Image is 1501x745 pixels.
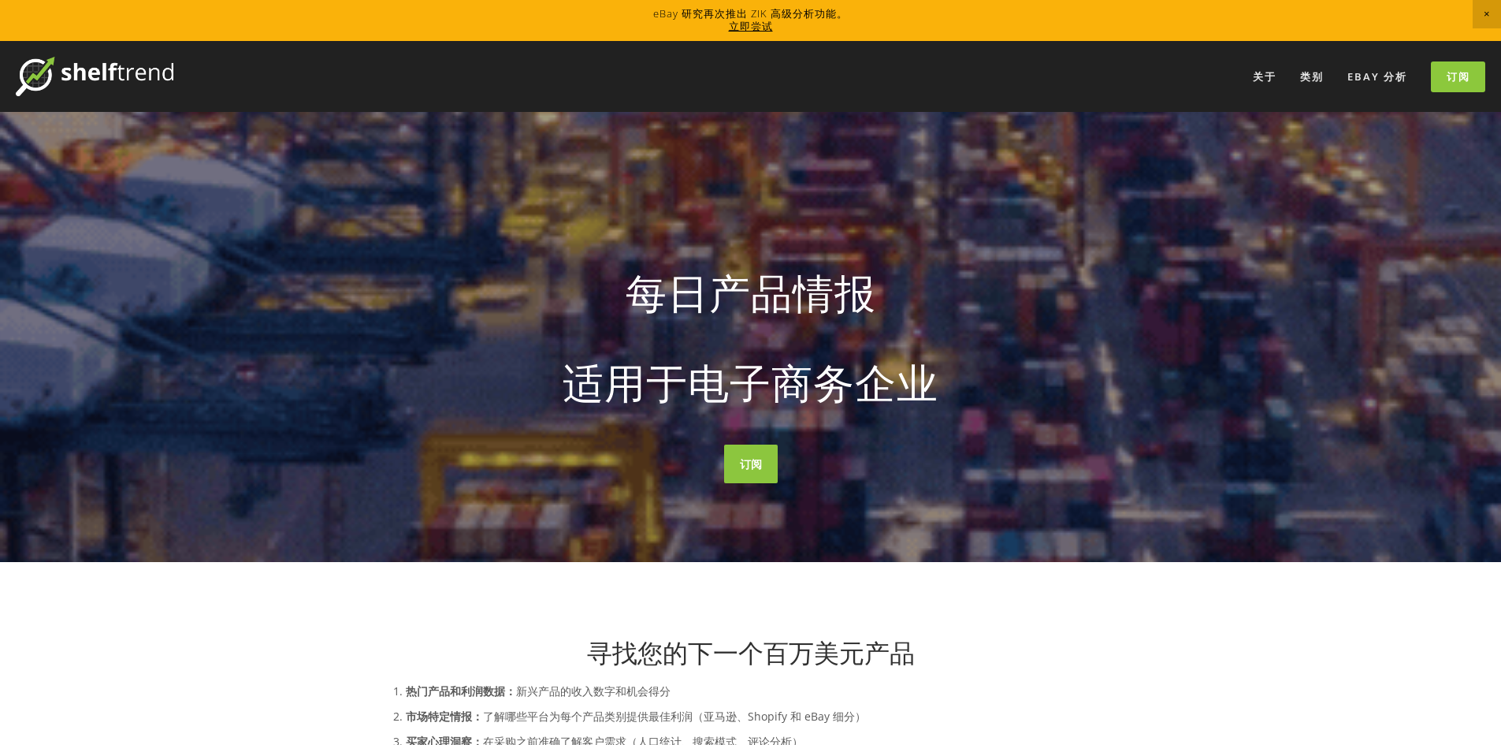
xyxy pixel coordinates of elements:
[16,57,173,96] img: 货架趋势
[1300,69,1324,84] font: 类别
[740,456,762,471] font: 订阅
[406,709,483,724] font: 市场特定情报：
[563,354,938,410] font: 适用于电子商务企业
[1347,69,1407,84] font: eBay 分析
[729,19,773,33] a: 立即尝试
[406,684,516,698] font: 热门产品和利润数据：
[1431,61,1485,92] a: 订阅
[483,709,866,724] font: 了解哪些平台为每个产品类别提供最佳利润（亚马逊、Shopify 和 eBay 细分）
[724,445,778,483] a: 订阅
[1243,64,1287,90] a: 关于
[1337,64,1417,90] a: eBay 分析
[516,684,671,698] font: 新兴产品的收入数字和机会得分
[587,635,915,669] font: 寻找您的下一个百万美元产品
[1447,69,1470,84] font: 订阅
[626,264,876,320] font: 每日产品情报
[1253,69,1276,84] font: 关于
